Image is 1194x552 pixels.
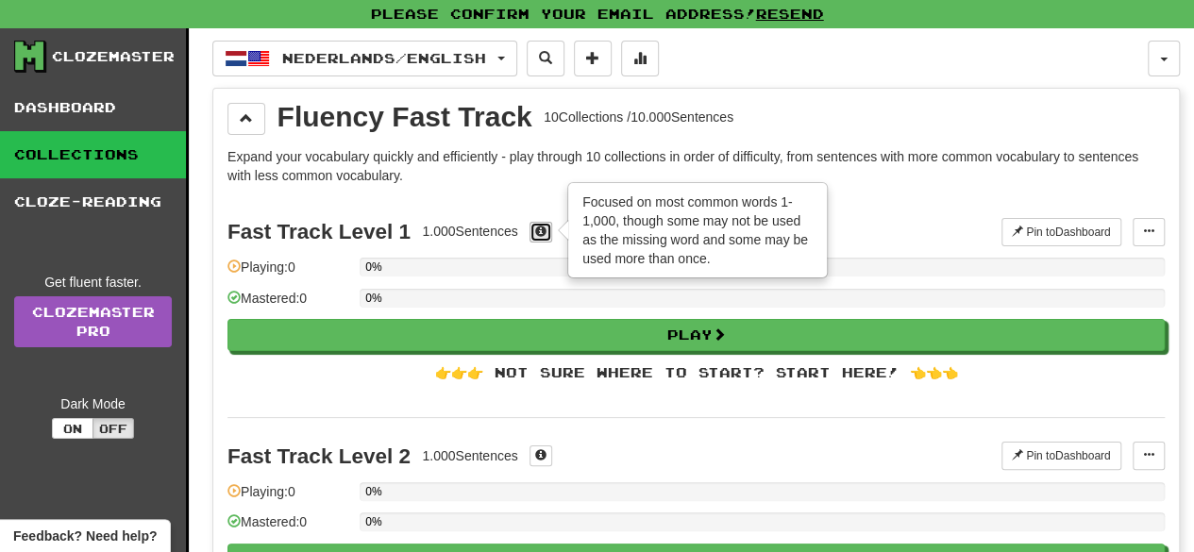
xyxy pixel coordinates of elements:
div: 1.000 Sentences [422,222,517,241]
div: Playing: 0 [227,482,350,513]
div: 10 Collections / 10.000 Sentences [544,108,733,126]
a: Resend [756,6,824,22]
button: Pin toDashboard [1001,442,1121,470]
button: Off [92,418,134,439]
div: Fluency Fast Track [277,103,532,131]
div: Playing: 0 [227,258,350,289]
button: On [52,418,93,439]
span: Nederlands / English [282,50,486,66]
div: Fast Track Level 2 [227,444,411,468]
button: More stats [621,41,659,76]
button: Play [227,319,1165,351]
a: ClozemasterPro [14,296,172,347]
button: Search sentences [527,41,564,76]
div: Clozemaster [52,47,175,66]
div: 👉👉👉 Not sure where to start? Start here! 👈👈👈 [227,363,1165,382]
button: Pin toDashboard [1001,218,1121,246]
span: Open feedback widget [13,527,157,545]
button: Nederlands/English [212,41,517,76]
div: 1.000 Sentences [422,446,517,465]
div: Mastered: 0 [227,289,350,320]
p: Expand your vocabulary quickly and efficiently - play through 10 collections in order of difficul... [227,147,1165,185]
div: Get fluent faster. [14,273,172,292]
div: Focused on most common words 1-1,000, though some may not be used as the missing word and some ma... [569,184,826,276]
div: Fast Track Level 1 [227,220,411,243]
button: Add sentence to collection [574,41,612,76]
div: Mastered: 0 [227,512,350,544]
div: Dark Mode [14,394,172,413]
